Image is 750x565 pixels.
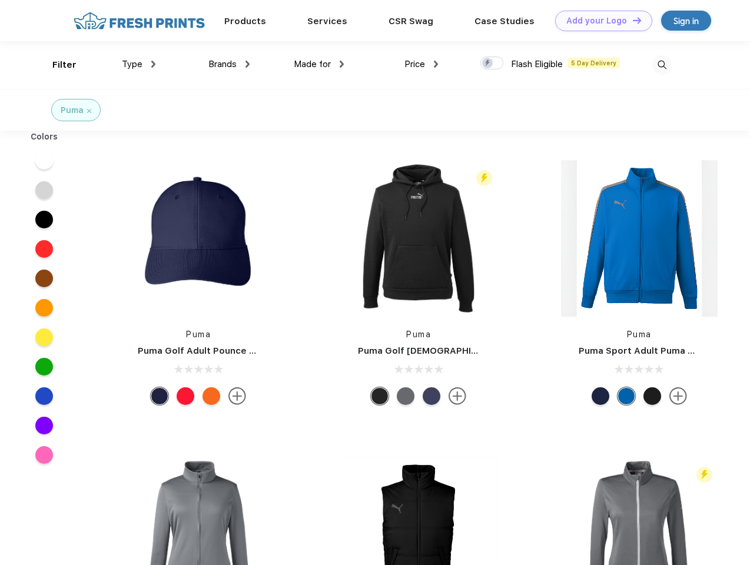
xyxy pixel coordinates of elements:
a: Puma [627,330,652,339]
img: dropdown.png [340,61,344,68]
img: flash_active_toggle.svg [476,170,492,186]
div: High Risk Red [177,387,194,405]
a: Puma [406,330,431,339]
img: more.svg [228,387,246,405]
span: Brands [208,59,237,69]
a: CSR Swag [389,16,433,26]
a: Puma [186,330,211,339]
div: Colors [22,131,67,143]
div: Peacoat [592,387,609,405]
a: Products [224,16,266,26]
img: more.svg [669,387,687,405]
a: Puma Golf [DEMOGRAPHIC_DATA]' Icon Golf Polo [358,345,576,356]
div: Quiet Shade [397,387,414,405]
span: Flash Eligible [511,59,563,69]
img: dropdown.png [151,61,155,68]
div: Filter [52,58,77,72]
img: dropdown.png [434,61,438,68]
div: Puma [61,104,84,117]
div: Vibrant Orange [203,387,220,405]
img: more.svg [449,387,466,405]
div: Sign in [673,14,699,28]
img: desktop_search.svg [652,55,672,75]
span: Type [122,59,142,69]
div: Puma Black [643,387,661,405]
div: Peacoat [151,387,168,405]
a: Services [307,16,347,26]
a: Puma Golf Adult Pounce Adjustable Cap [138,345,318,356]
div: Lapis Blue [618,387,635,405]
img: DT [633,17,641,24]
a: Sign in [661,11,711,31]
span: Price [404,59,425,69]
img: dropdown.png [245,61,250,68]
span: 5 Day Delivery [568,58,620,68]
img: func=resize&h=266 [120,160,277,317]
div: Puma Black [371,387,389,405]
div: Add your Logo [566,16,627,26]
img: fo%20logo%202.webp [70,11,208,31]
span: Made for [294,59,331,69]
img: func=resize&h=266 [561,160,718,317]
div: Peacoat [423,387,440,405]
img: func=resize&h=266 [340,160,497,317]
img: filter_cancel.svg [87,109,91,113]
img: flash_active_toggle.svg [696,467,712,483]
